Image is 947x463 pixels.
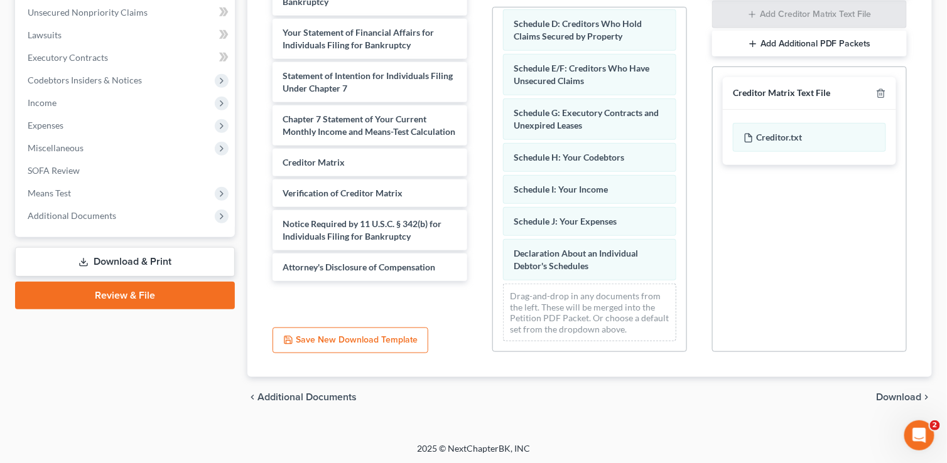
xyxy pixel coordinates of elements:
[28,29,62,40] span: Lawsuits
[247,392,257,402] i: chevron_left
[877,392,932,402] button: Download chevron_right
[922,392,932,402] i: chevron_right
[283,218,441,242] span: Notice Required by 11 U.S.C. § 342(b) for Individuals Filing for Bankruptcy
[877,392,922,402] span: Download
[514,216,617,226] span: Schedule J: Your Expenses
[28,97,57,108] span: Income
[712,1,907,28] button: Add Creditor Matrix Text File
[514,184,608,194] span: Schedule I: Your Income
[18,1,235,24] a: Unsecured Nonpriority Claims
[28,120,63,130] span: Expenses
[28,188,71,198] span: Means Test
[514,152,624,162] span: Schedule H: Your Codebtors
[28,142,84,153] span: Miscellaneous
[247,392,357,402] a: chevron_left Additional Documents
[712,31,907,57] button: Add Additional PDF Packets
[904,420,934,450] iframe: Intercom live chat
[28,165,80,176] span: SOFA Review
[18,24,235,46] a: Lawsuits
[514,248,638,271] span: Declaration About an Individual Debtor's Schedules
[283,114,455,137] span: Chapter 7 Statement of Your Current Monthly Income and Means-Test Calculation
[733,87,830,99] div: Creditor Matrix Text File
[283,188,403,198] span: Verification of Creditor Matrix
[28,7,148,18] span: Unsecured Nonpriority Claims
[28,210,116,221] span: Additional Documents
[733,123,886,152] div: Creditor.txt
[18,159,235,182] a: SOFA Review
[18,46,235,69] a: Executory Contracts
[514,63,649,86] span: Schedule E/F: Creditors Who Have Unsecured Claims
[283,157,345,168] span: Creditor Matrix
[514,18,642,41] span: Schedule D: Creditors Who Hold Claims Secured by Property
[257,392,357,402] span: Additional Documents
[930,420,940,430] span: 2
[28,75,142,85] span: Codebtors Insiders & Notices
[283,27,434,50] span: Your Statement of Financial Affairs for Individuals Filing for Bankruptcy
[28,52,108,63] span: Executory Contracts
[503,284,676,341] div: Drag-and-drop in any documents from the left. These will be merged into the Petition PDF Packet. ...
[283,70,453,93] span: Statement of Intention for Individuals Filing Under Chapter 7
[15,247,235,277] a: Download & Print
[273,327,428,354] button: Save New Download Template
[15,282,235,309] a: Review & File
[283,262,435,272] span: Attorney's Disclosure of Compensation
[514,107,659,130] span: Schedule G: Executory Contracts and Unexpired Leases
